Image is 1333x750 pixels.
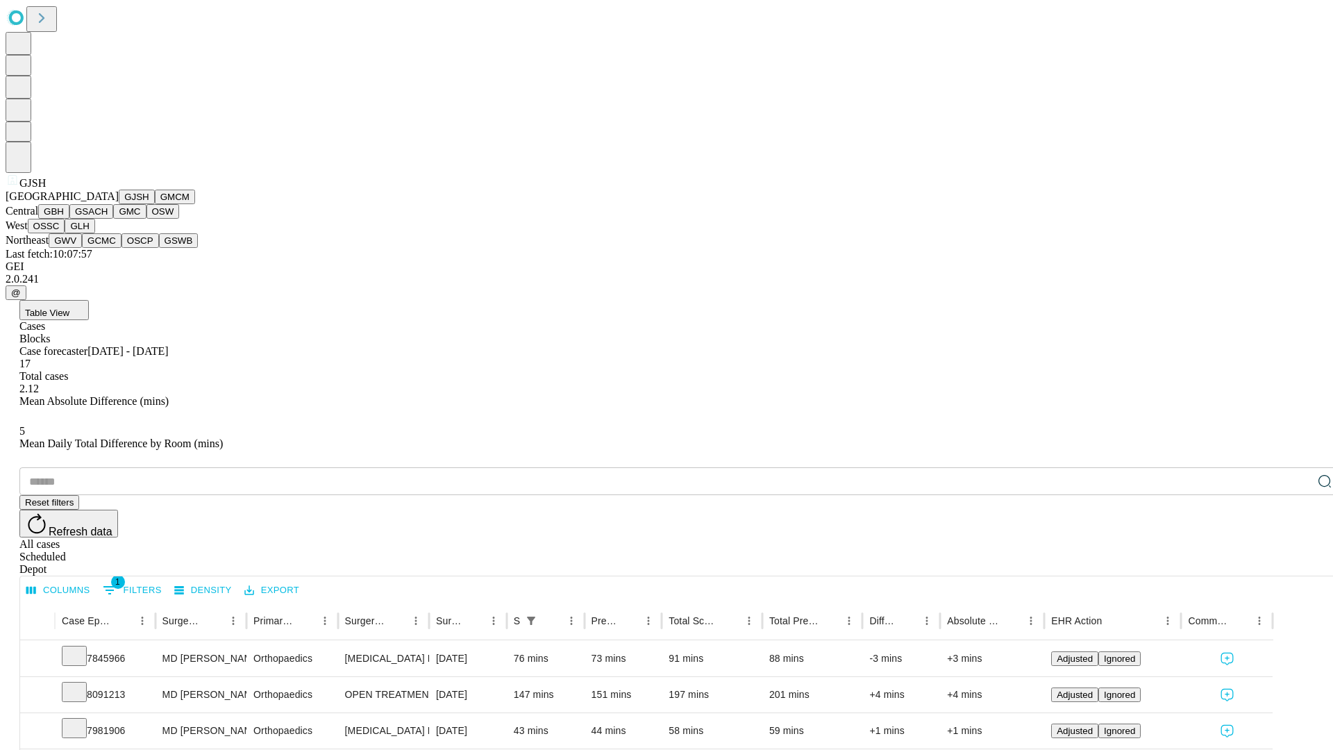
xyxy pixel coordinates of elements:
div: Scheduled In Room Duration [514,615,520,626]
div: 8091213 [62,677,149,712]
button: GJSH [119,190,155,204]
button: Density [171,580,235,601]
span: Table View [25,308,69,318]
div: Predicted In Room Duration [592,615,619,626]
div: +4 mins [869,677,933,712]
div: 76 mins [514,641,578,676]
div: [DATE] [436,641,500,676]
button: OSSC [28,219,65,233]
div: MD [PERSON_NAME] [PERSON_NAME] [162,641,240,676]
div: Total Predicted Duration [769,615,819,626]
div: 2.0.241 [6,273,1327,285]
div: Orthopaedics [253,641,330,676]
button: Show filters [99,579,165,601]
span: 5 [19,425,25,437]
div: Orthopaedics [253,677,330,712]
span: Case forecaster [19,345,87,357]
button: Show filters [521,611,541,631]
div: +1 mins [869,713,933,749]
div: Absolute Difference [947,615,1000,626]
span: Reset filters [25,497,74,508]
button: OSW [146,204,180,219]
button: Menu [839,611,859,631]
button: Menu [639,611,658,631]
div: Total Scheduled Duration [669,615,719,626]
span: 17 [19,358,31,369]
button: OSCP [121,233,159,248]
button: Sort [619,611,639,631]
button: Sort [542,611,562,631]
span: [DATE] - [DATE] [87,345,168,357]
span: 1 [111,575,125,589]
span: Ignored [1104,653,1135,664]
div: 151 mins [592,677,655,712]
div: OPEN TREATMENT [MEDICAL_DATA] [345,677,422,712]
span: Mean Daily Total Difference by Room (mins) [19,437,223,449]
div: [MEDICAL_DATA] RELEASE [345,713,422,749]
span: [GEOGRAPHIC_DATA] [6,190,119,202]
button: Expand [27,647,48,672]
span: Ignored [1104,690,1135,700]
div: Case Epic Id [62,615,112,626]
button: GSWB [159,233,199,248]
button: Menu [917,611,937,631]
button: GLH [65,219,94,233]
span: Adjusted [1057,690,1093,700]
button: Menu [1021,611,1041,631]
button: Menu [1250,611,1269,631]
button: Menu [133,611,152,631]
button: Menu [406,611,426,631]
button: Menu [224,611,243,631]
div: 7981906 [62,713,149,749]
div: +4 mins [947,677,1037,712]
div: [DATE] [436,677,500,712]
div: 88 mins [769,641,856,676]
div: 7845966 [62,641,149,676]
button: Menu [315,611,335,631]
div: 201 mins [769,677,856,712]
button: GBH [38,204,69,219]
button: GMC [113,204,146,219]
div: 59 mins [769,713,856,749]
button: Expand [27,719,48,744]
div: Primary Service [253,615,294,626]
button: Sort [204,611,224,631]
span: 2.12 [19,383,39,394]
span: Northeast [6,234,49,246]
div: 147 mins [514,677,578,712]
button: Ignored [1098,687,1141,702]
button: Refresh data [19,510,118,537]
button: GSACH [69,204,113,219]
div: 197 mins [669,677,755,712]
button: Adjusted [1051,651,1098,666]
div: 43 mins [514,713,578,749]
button: Sort [898,611,917,631]
button: Sort [387,611,406,631]
button: Export [241,580,303,601]
button: Sort [464,611,484,631]
button: Menu [739,611,759,631]
div: -3 mins [869,641,933,676]
span: Adjusted [1057,726,1093,736]
span: Mean Absolute Difference (mins) [19,395,169,407]
div: Comments [1188,615,1228,626]
button: Expand [27,683,48,708]
div: GEI [6,260,1327,273]
button: GCMC [82,233,121,248]
button: @ [6,285,26,300]
div: Surgeon Name [162,615,203,626]
button: Table View [19,300,89,320]
button: Sort [1103,611,1123,631]
span: Ignored [1104,726,1135,736]
div: +3 mins [947,641,1037,676]
span: Last fetch: 10:07:57 [6,248,92,260]
span: Refresh data [49,526,112,537]
button: Sort [1230,611,1250,631]
button: Menu [484,611,503,631]
button: Sort [820,611,839,631]
div: [DATE] [436,713,500,749]
div: 1 active filter [521,611,541,631]
span: Central [6,205,38,217]
span: Total cases [19,370,68,382]
div: [MEDICAL_DATA] MEDIAL OR LATERAL MENISCECTOMY [345,641,422,676]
